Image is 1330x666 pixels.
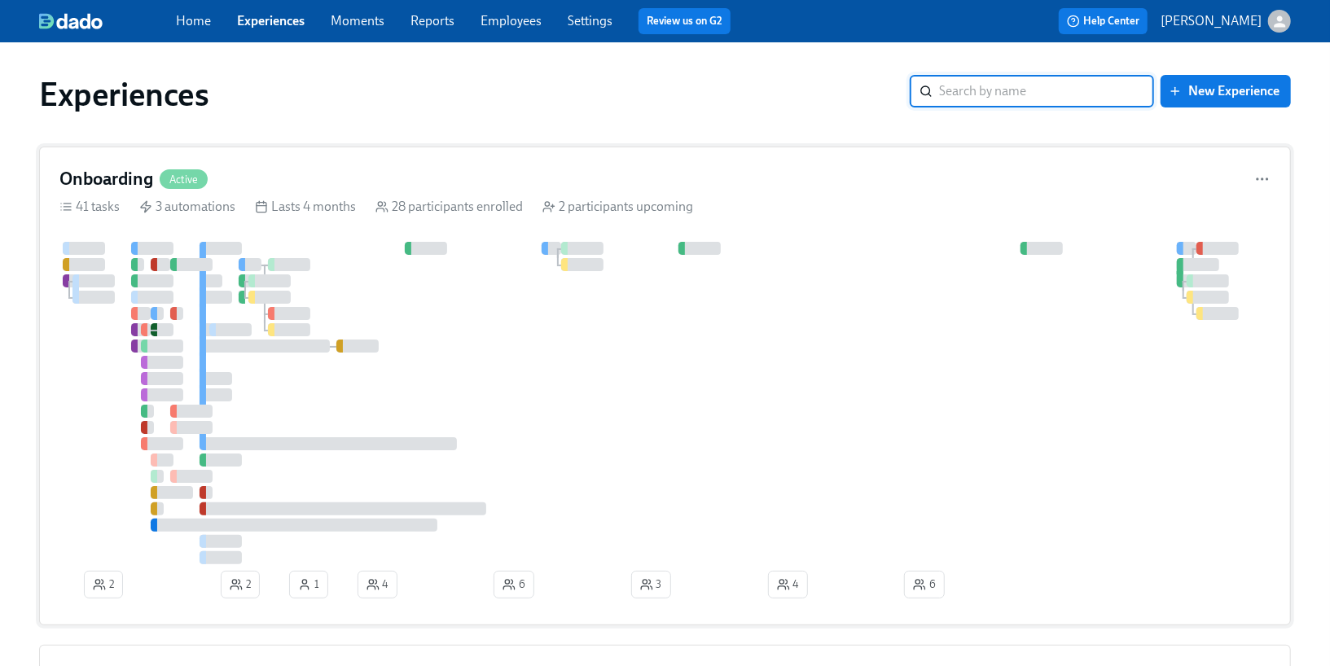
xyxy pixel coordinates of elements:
[237,13,305,28] a: Experiences
[639,8,731,34] button: Review us on G2
[39,13,176,29] a: dado
[939,75,1154,107] input: Search by name
[768,571,808,598] button: 4
[59,198,120,216] div: 41 tasks
[542,198,693,216] div: 2 participants upcoming
[298,576,319,593] span: 1
[139,198,235,216] div: 3 automations
[230,576,251,593] span: 2
[1161,75,1291,107] button: New Experience
[1161,12,1262,30] p: [PERSON_NAME]
[631,571,671,598] button: 3
[39,147,1291,625] a: OnboardingActive41 tasks 3 automations Lasts 4 months 28 participants enrolled 2 participants upc...
[255,198,356,216] div: Lasts 4 months
[331,13,384,28] a: Moments
[1059,8,1148,34] button: Help Center
[39,13,103,29] img: dado
[84,571,123,598] button: 2
[358,571,397,598] button: 4
[1161,10,1291,33] button: [PERSON_NAME]
[176,13,211,28] a: Home
[568,13,612,28] a: Settings
[289,571,328,598] button: 1
[39,75,209,114] h1: Experiences
[481,13,542,28] a: Employees
[1172,83,1280,99] span: New Experience
[913,576,936,593] span: 6
[410,13,454,28] a: Reports
[647,13,722,29] a: Review us on G2
[93,576,114,593] span: 2
[375,198,523,216] div: 28 participants enrolled
[367,576,388,593] span: 4
[503,576,525,593] span: 6
[640,576,662,593] span: 3
[777,576,799,593] span: 4
[904,571,945,598] button: 6
[1067,13,1139,29] span: Help Center
[59,167,153,191] h4: Onboarding
[160,173,208,186] span: Active
[221,571,260,598] button: 2
[494,571,534,598] button: 6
